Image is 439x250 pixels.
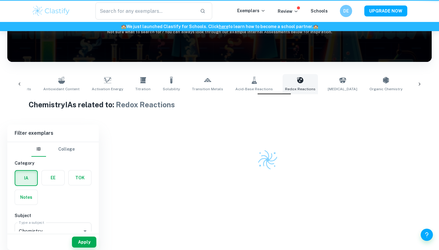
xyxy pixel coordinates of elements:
span: Redox Reactions [116,100,175,109]
label: Type a subject [19,220,44,225]
button: IA [15,171,37,185]
span: 🏫 [313,24,318,29]
span: Organic Chemistry [369,86,402,92]
h6: We just launched Clastify for Schools. Click to learn how to become a school partner. [1,23,438,30]
span: [MEDICAL_DATA] [328,86,357,92]
button: TOK [69,170,91,185]
button: Notes [15,190,37,205]
button: DE [340,5,352,17]
button: Apply [72,237,96,248]
h6: Category [15,160,91,166]
span: Transition Metals [192,86,223,92]
button: EE [42,170,64,185]
img: Clastify logo [32,5,70,17]
p: Review [278,8,298,15]
h6: Filter exemplars [7,125,99,142]
button: Open [81,227,89,235]
h6: Not sure what to search for? You can always look through our example Internal Assessments below f... [7,29,432,35]
span: Titration [135,86,151,92]
span: Antioxidant Content [43,86,80,92]
button: Help and Feedback [421,229,433,241]
p: Exemplars [237,7,266,14]
span: 🏫 [121,24,126,29]
h1: Chemistry IAs related to: [29,99,411,110]
span: Solubility [163,86,180,92]
a: Schools [311,9,328,13]
h6: Subject [15,212,91,219]
span: Activation Energy [92,86,123,92]
input: Search for any exemplars... [95,2,195,20]
button: IB [31,142,46,157]
div: Filter type choice [31,142,75,157]
h6: DE [343,8,350,14]
span: Acid-Base Reactions [235,86,273,92]
a: here [219,24,228,29]
button: UPGRADE NOW [364,5,407,16]
button: College [58,142,75,157]
span: Redox Reactions [285,86,316,92]
img: Clastify logo [257,149,278,170]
